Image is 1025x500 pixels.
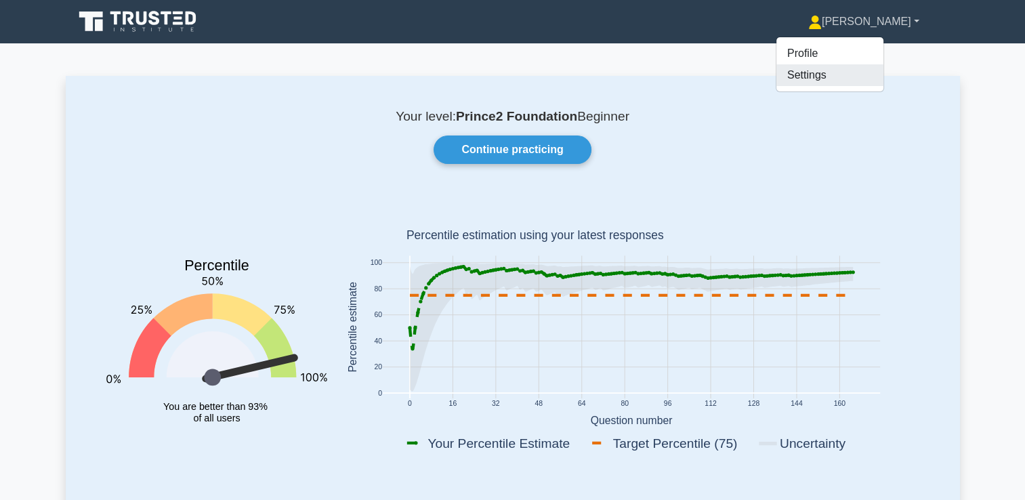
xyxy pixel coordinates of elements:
[776,8,952,35] a: [PERSON_NAME]
[406,229,663,243] text: Percentile estimation using your latest responses
[776,43,883,64] a: Profile
[163,401,268,412] tspan: You are better than 93%
[776,37,884,92] ul: [PERSON_NAME]
[370,259,382,267] text: 100
[535,400,543,408] text: 48
[374,285,382,293] text: 80
[407,400,411,408] text: 0
[747,400,759,408] text: 128
[448,400,457,408] text: 16
[346,282,358,373] text: Percentile estimate
[456,109,577,123] b: Prince2 Foundation
[374,337,382,345] text: 40
[374,364,382,371] text: 20
[193,413,240,423] tspan: of all users
[590,415,672,426] text: Question number
[705,400,717,408] text: 112
[434,136,591,164] a: Continue practicing
[374,312,382,319] text: 60
[776,64,883,86] a: Settings
[184,258,249,274] text: Percentile
[791,400,803,408] text: 144
[378,390,382,397] text: 0
[663,400,671,408] text: 96
[491,400,499,408] text: 32
[98,108,927,125] p: Your level: Beginner
[833,400,845,408] text: 160
[577,400,585,408] text: 64
[621,400,629,408] text: 80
